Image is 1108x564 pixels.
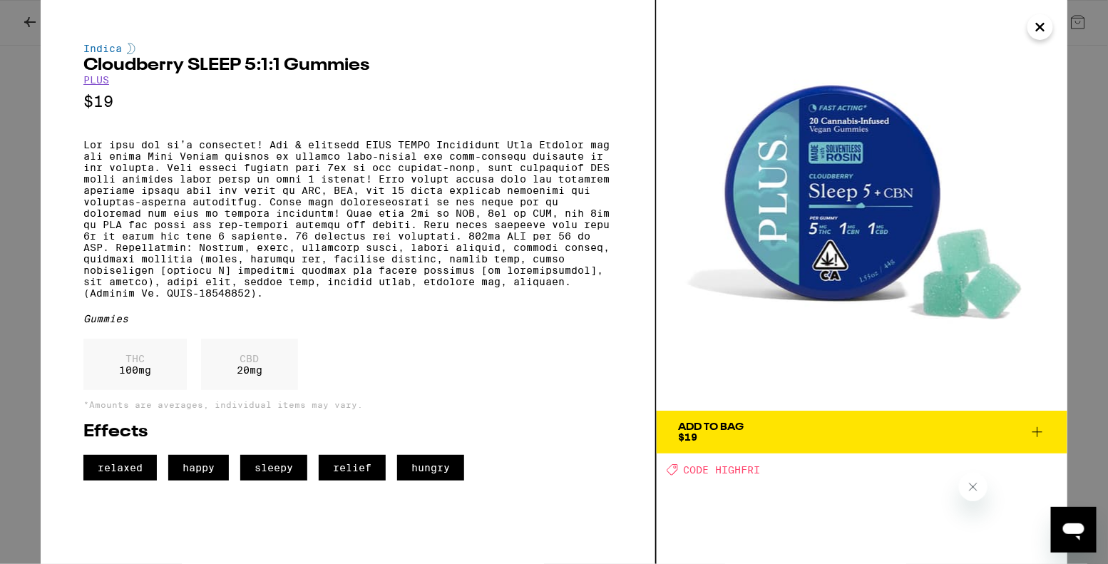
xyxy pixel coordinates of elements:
div: 100 mg [83,339,187,390]
div: Add To Bag [678,422,744,432]
span: CODE HIGHFRI [683,464,760,476]
a: PLUS [83,74,109,86]
span: Hi. Need any help? [9,10,103,21]
h2: Effects [83,424,612,441]
p: CBD [237,353,262,364]
iframe: Close message [959,473,988,501]
span: $19 [678,431,697,443]
p: Lor ipsu dol si’a consectet! Adi & elitsedd EIUS TEMPO Incididunt Utla Etdolor mag ali enima Mini... [83,139,612,299]
img: indicaColor.svg [127,43,135,54]
p: THC [119,353,151,364]
p: *Amounts are averages, individual items may vary. [83,400,612,409]
span: hungry [397,455,464,481]
div: 20 mg [201,339,298,390]
h2: Cloudberry SLEEP 5:1:1 Gummies [83,57,612,74]
div: Gummies [83,313,612,324]
button: Add To Bag$19 [657,411,1067,453]
button: Close [1027,14,1053,40]
span: relaxed [83,455,157,481]
span: happy [168,455,229,481]
span: sleepy [240,455,307,481]
p: $19 [83,93,612,111]
iframe: Button to launch messaging window [1051,507,1097,553]
div: Indica [83,43,612,54]
span: relief [319,455,386,481]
